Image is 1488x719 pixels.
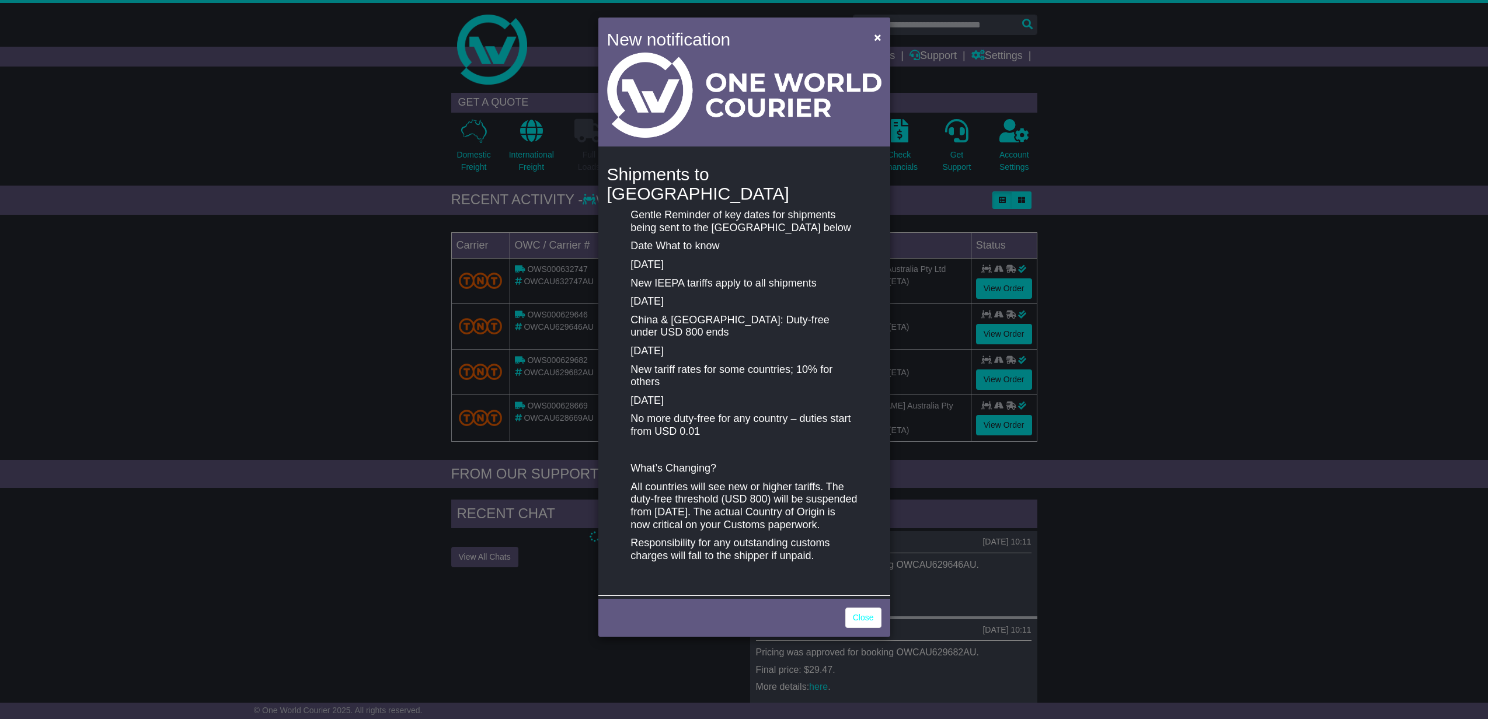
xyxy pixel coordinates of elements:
p: [DATE] [630,345,857,358]
p: Date What to know [630,240,857,253]
p: New tariff rates for some countries; 10% for others [630,364,857,389]
p: Responsibility for any outstanding customs charges will fall to the shipper if unpaid. [630,537,857,562]
h4: Shipments to [GEOGRAPHIC_DATA] [607,165,881,203]
p: Gentle Reminder of key dates for shipments being sent to the [GEOGRAPHIC_DATA] below [630,209,857,234]
p: [DATE] [630,259,857,271]
a: Close [845,608,881,628]
p: All countries will see new or higher tariffs. The duty-free threshold (USD 800) will be suspended... [630,481,857,531]
p: No more duty-free for any country – duties start from USD 0.01 [630,413,857,438]
p: What’s Changing? [630,462,857,475]
img: Light [607,53,881,138]
p: China & [GEOGRAPHIC_DATA]: Duty-free under USD 800 ends [630,314,857,339]
p: [DATE] [630,395,857,407]
p: [DATE] [630,295,857,308]
button: Close [868,25,887,49]
p: New IEEPA tariffs apply to all shipments [630,277,857,290]
span: × [874,30,881,44]
h4: New notification [607,26,858,53]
